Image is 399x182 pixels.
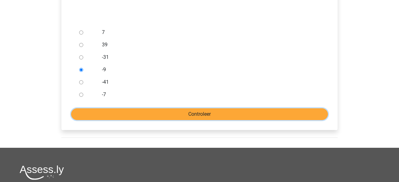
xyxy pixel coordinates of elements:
label: -41 [102,78,318,86]
label: -9 [102,66,318,73]
label: -31 [102,54,318,61]
label: 39 [102,41,318,49]
label: 7 [102,29,318,36]
img: Assessly logo [20,165,64,180]
label: -7 [102,91,318,98]
input: Controleer [71,108,328,120]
